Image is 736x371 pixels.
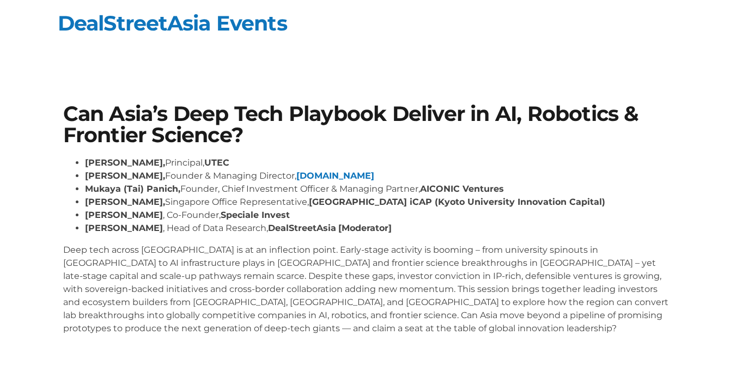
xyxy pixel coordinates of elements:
strong: DealStreetAsia [268,223,336,233]
h1: Can Asia’s Deep Tech Playbook Deliver in AI, Robotics & Frontier Science? [63,104,673,145]
strong: [Moderator] [338,223,392,233]
li: , Co-Founder, [85,209,673,222]
a: [DOMAIN_NAME] [296,171,374,181]
strong: Mukaya (Tai) Panich, [85,184,180,194]
strong: [PERSON_NAME] [85,223,163,233]
strong: Speciale Invest [221,210,290,220]
strong: AICONIC Ventures [420,184,504,194]
li: Singapore Office Representative, [85,196,673,209]
strong: UTEC [204,157,229,168]
li: Founder, Chief Investment Officer & Managing Partner, [85,183,673,196]
a: DealStreetAsia Events [58,10,287,36]
li: , Head of Data Research, [85,222,673,235]
strong: [PERSON_NAME], [85,171,165,181]
p: Deep tech across [GEOGRAPHIC_DATA] is at an inflection point. Early-stage activity is booming – f... [63,244,673,335]
li: Founder & Managing Director, [85,169,673,183]
strong: [PERSON_NAME] [85,210,163,220]
strong: [PERSON_NAME], [85,197,165,207]
strong: [GEOGRAPHIC_DATA] iCAP (Kyoto University Innovation Capital) [309,197,605,207]
li: Principal, [85,156,673,169]
strong: [PERSON_NAME], [85,157,165,168]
